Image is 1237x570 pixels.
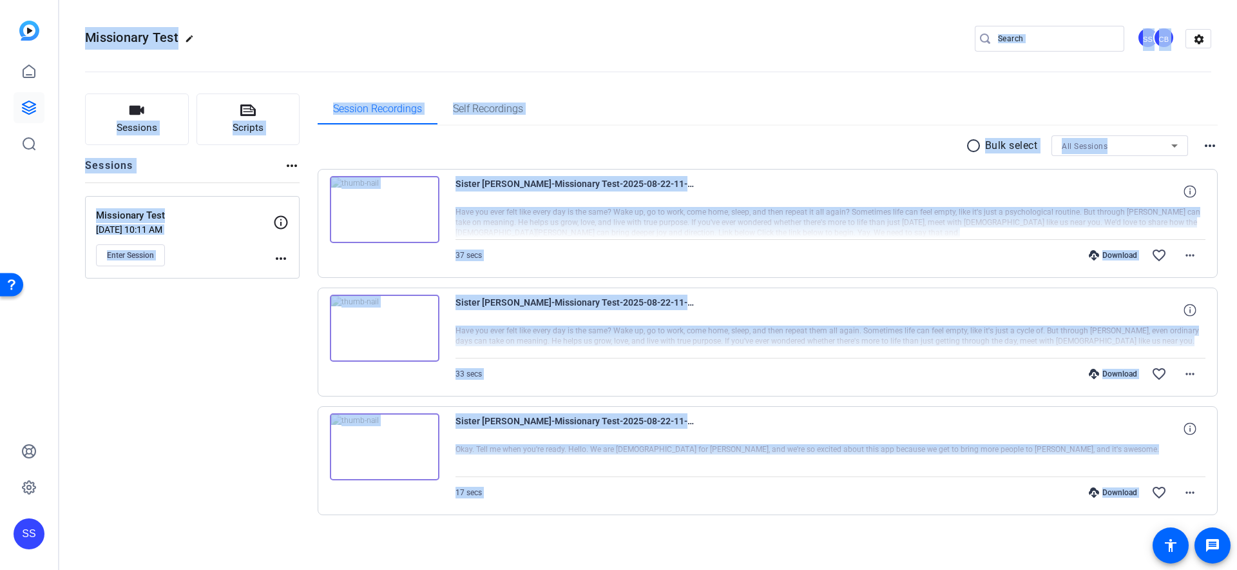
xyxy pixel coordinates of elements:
[185,34,200,50] mat-icon: edit
[1182,485,1198,500] mat-icon: more_horiz
[455,295,694,326] span: Sister [PERSON_NAME]-Missionary Test-2025-08-22-11-19-11-370-0
[1202,138,1218,153] mat-icon: more_horiz
[1153,27,1175,48] div: CB
[273,251,289,266] mat-icon: more_horiz
[107,250,154,260] span: Enter Session
[1082,487,1144,498] div: Download
[998,31,1114,46] input: Search
[1153,27,1176,50] ngx-avatar: Corey Blake
[1082,250,1144,260] div: Download
[330,176,439,243] img: thumb-nail
[985,138,1038,153] p: Bulk select
[96,224,273,235] p: [DATE] 10:11 AM
[85,30,178,45] span: Missionary Test
[96,244,165,266] button: Enter Session
[1151,248,1167,263] mat-icon: favorite_border
[455,251,482,260] span: 37 secs
[1163,538,1178,553] mat-icon: accessibility
[1082,369,1144,379] div: Download
[966,138,985,153] mat-icon: radio_button_unchecked
[455,413,694,444] span: Sister [PERSON_NAME]-Missionary Test-2025-08-22-11-05-51-058-0
[330,413,439,480] img: thumb-nail
[455,369,482,378] span: 33 secs
[333,104,422,114] span: Session Recordings
[85,158,133,182] h2: Sessions
[197,93,300,145] button: Scripts
[14,518,44,549] div: SS
[85,93,189,145] button: Sessions
[233,121,264,135] span: Scripts
[455,176,694,207] span: Sister [PERSON_NAME]-Missionary Test-2025-08-22-11-20-26-238-0
[1205,538,1220,553] mat-icon: message
[1186,30,1212,49] mat-icon: settings
[1151,366,1167,382] mat-icon: favorite_border
[330,295,439,362] img: thumb-nail
[1182,366,1198,382] mat-icon: more_horiz
[453,104,523,114] span: Self Recordings
[1137,27,1160,50] ngx-avatar: Sam Suzuki
[1182,248,1198,263] mat-icon: more_horiz
[96,208,273,223] p: Missionary Test
[455,488,482,497] span: 17 secs
[1137,27,1158,48] div: SS
[117,121,157,135] span: Sessions
[1151,485,1167,500] mat-icon: favorite_border
[19,21,39,41] img: blue-gradient.svg
[1062,142,1108,151] span: All Sessions
[284,158,300,173] mat-icon: more_horiz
